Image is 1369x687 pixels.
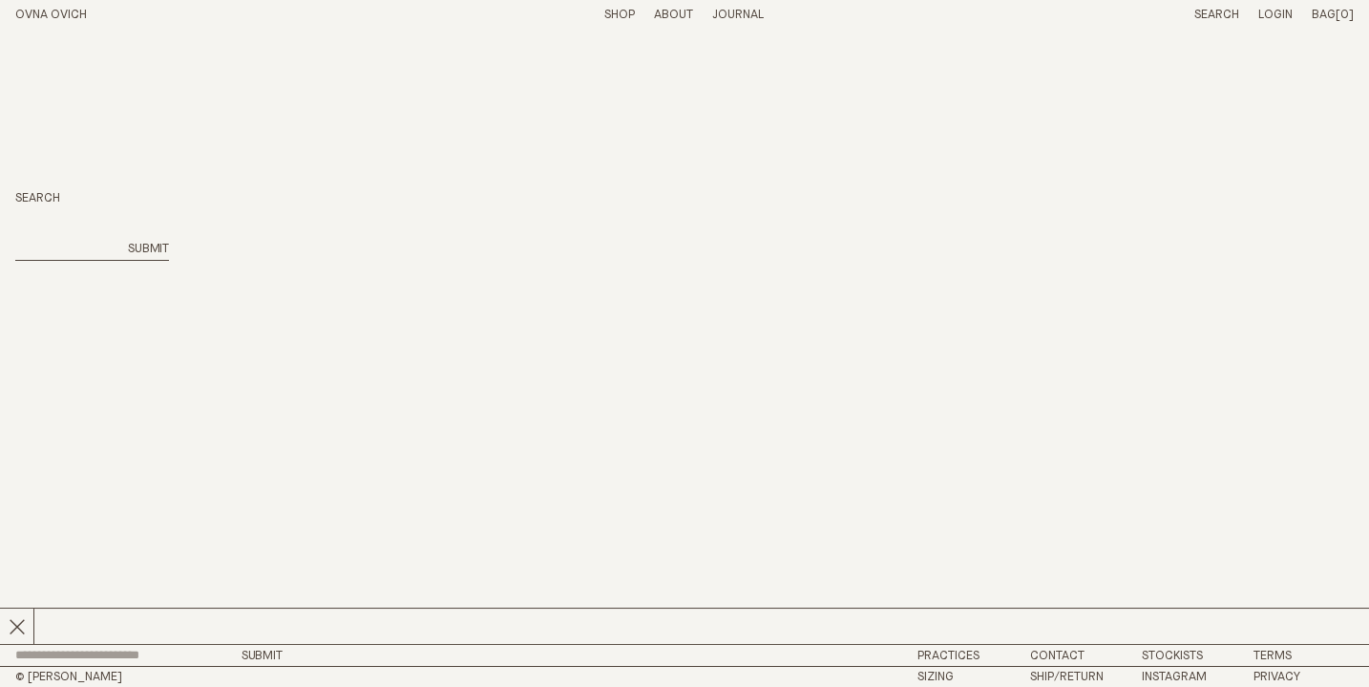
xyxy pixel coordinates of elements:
a: Sizing [917,671,954,683]
a: Login [1258,9,1293,21]
a: Practices [917,650,979,662]
a: Privacy [1253,671,1300,683]
span: Bag [1312,9,1336,21]
button: Submit [242,650,283,662]
a: Terms [1253,650,1292,662]
span: [0] [1336,9,1354,21]
a: Stockists [1142,650,1203,662]
button: Search [128,242,169,258]
a: Search [1194,9,1239,21]
a: Shop [604,9,635,21]
a: Home [15,9,87,21]
h2: © [PERSON_NAME] [15,671,339,683]
h2: Search [15,191,169,207]
a: Journal [712,9,764,21]
a: Instagram [1142,671,1207,683]
a: Ship/Return [1030,671,1104,683]
summary: About [654,8,693,24]
a: Contact [1030,650,1085,662]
